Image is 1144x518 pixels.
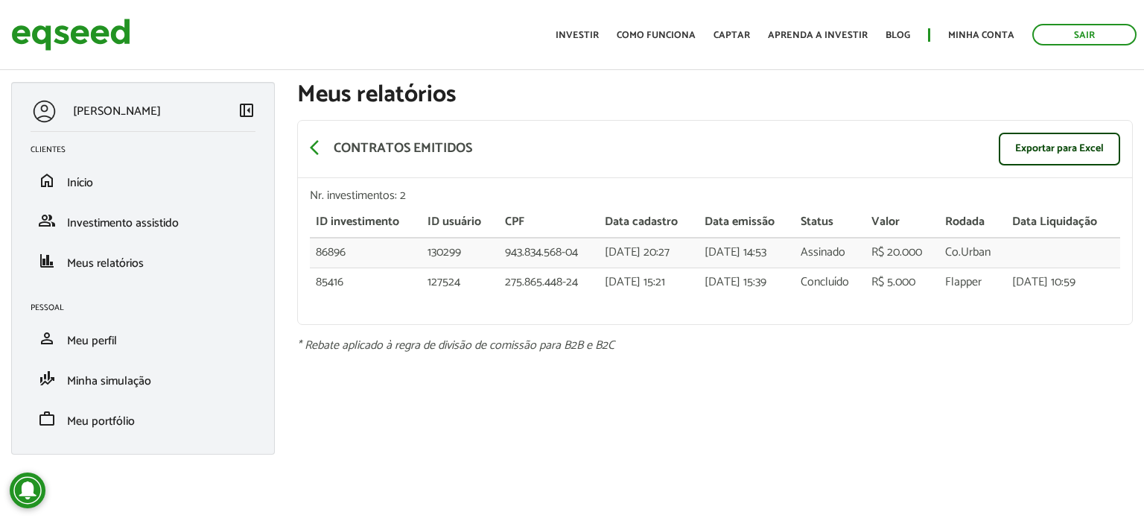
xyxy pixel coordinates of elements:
p: Contratos emitidos [334,141,472,157]
td: R$ 5.000 [865,268,939,297]
li: Meus relatórios [19,241,267,281]
p: [PERSON_NAME] [73,104,161,119]
span: person [38,329,56,347]
th: Valor [865,208,939,238]
td: Concluído [795,268,865,297]
li: Meu perfil [19,318,267,359]
td: 130299 [422,238,498,268]
td: [DATE] 14:53 [699,238,795,268]
a: workMeu portfólio [31,410,255,428]
a: Investir [556,31,599,40]
th: Data cadastro [599,208,699,238]
em: * Rebate aplicado à regra de divisão de comissão para B2B e B2C [297,335,614,356]
td: 127524 [422,268,498,297]
li: Minha simulação [19,359,267,399]
a: finance_modeMinha simulação [31,370,255,388]
div: Nr. investimentos: 2 [310,190,1120,202]
a: personMeu perfil [31,329,255,347]
a: Colapsar menu [238,101,255,122]
span: Início [67,173,93,193]
th: Data Liquidação [1006,208,1120,238]
a: arrow_back_ios [310,139,328,159]
td: [DATE] 20:27 [599,238,699,268]
td: [DATE] 10:59 [1006,268,1120,297]
span: Minha simulação [67,371,151,391]
a: Minha conta [948,31,1014,40]
td: R$ 20.000 [865,238,939,268]
a: Blog [886,31,910,40]
img: EqSeed [11,15,130,54]
span: arrow_back_ios [310,139,328,157]
a: financeMeus relatórios [31,252,255,270]
li: Início [19,160,267,200]
td: Flapper [939,268,1006,297]
td: [DATE] 15:21 [599,268,699,297]
td: 275.865.448-24 [499,268,599,297]
li: Meu portfólio [19,399,267,439]
td: Co.Urban [939,238,1006,268]
a: Aprenda a investir [768,31,868,40]
td: 86896 [310,238,422,268]
h2: Clientes [31,145,267,154]
span: finance [38,252,56,270]
span: Investimento assistido [67,213,179,233]
td: 943.834.568-04 [499,238,599,268]
span: group [38,212,56,230]
a: groupInvestimento assistido [31,212,255,230]
th: Rodada [939,208,1006,238]
th: ID investimento [310,208,422,238]
th: ID usuário [422,208,498,238]
li: Investimento assistido [19,200,267,241]
a: homeInício [31,171,255,189]
h1: Meus relatórios [297,82,1133,108]
span: finance_mode [38,370,56,388]
span: Meus relatórios [67,253,144,274]
a: Exportar para Excel [999,133,1120,165]
span: Meu perfil [67,331,117,351]
a: Captar [714,31,750,40]
th: Status [795,208,865,238]
span: home [38,171,56,189]
td: [DATE] 15:39 [699,268,795,297]
th: Data emissão [699,208,795,238]
span: work [38,410,56,428]
span: Meu portfólio [67,411,135,432]
h2: Pessoal [31,303,267,312]
span: left_panel_close [238,101,255,119]
td: 85416 [310,268,422,297]
td: Assinado [795,238,865,268]
a: Como funciona [617,31,696,40]
a: Sair [1032,24,1137,45]
th: CPF [499,208,599,238]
